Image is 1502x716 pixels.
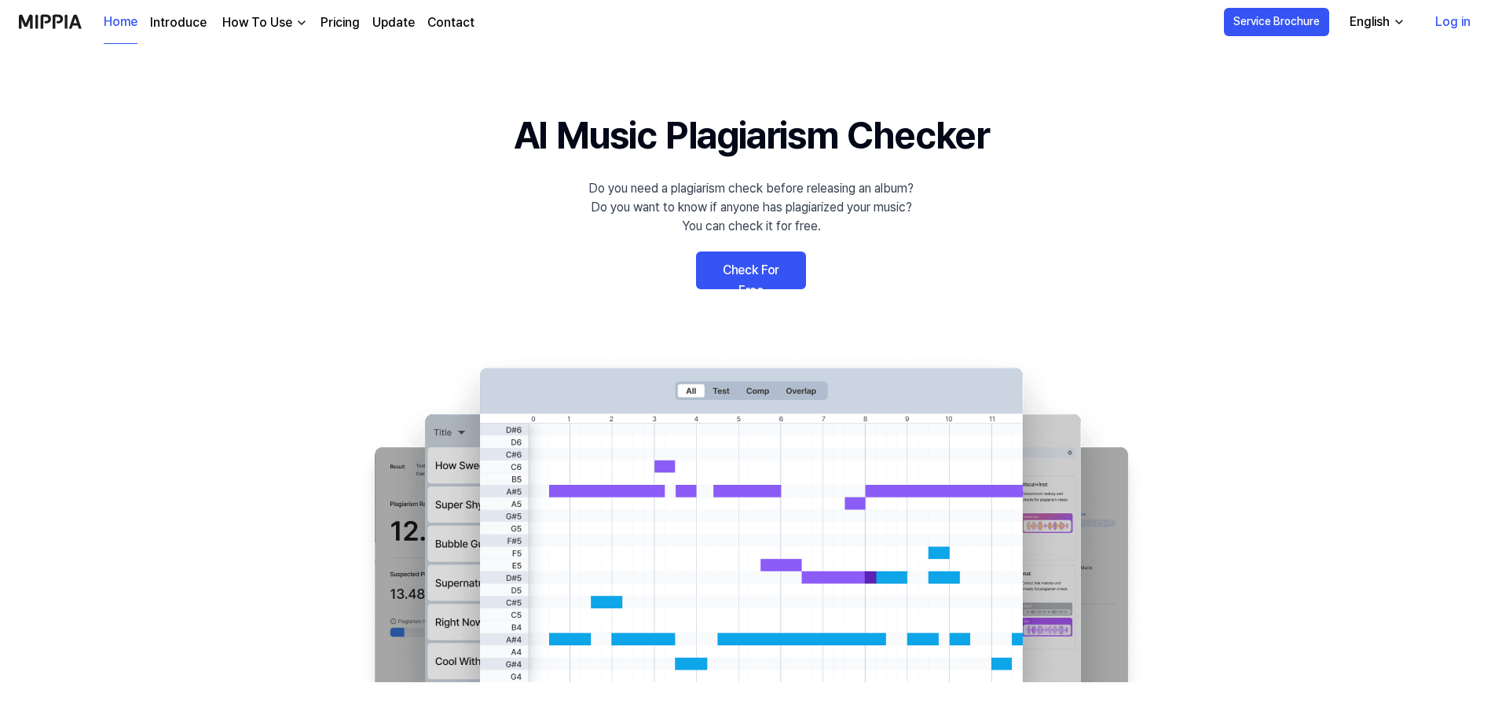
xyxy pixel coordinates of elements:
button: How To Use [219,13,308,32]
a: Update [372,13,415,32]
img: down [295,17,308,29]
h1: AI Music Plagiarism Checker [514,107,989,163]
a: Check For Free [696,252,806,289]
div: How To Use [219,13,295,32]
button: English [1337,6,1415,38]
div: Do you need a plagiarism check before releasing an album? Do you want to know if anyone has plagi... [588,179,914,236]
img: main Image [343,352,1159,682]
a: Pricing [321,13,360,32]
a: Home [104,1,137,44]
a: Introduce [150,13,207,32]
a: Contact [427,13,474,32]
button: Service Brochure [1224,8,1329,36]
div: English [1346,13,1393,31]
